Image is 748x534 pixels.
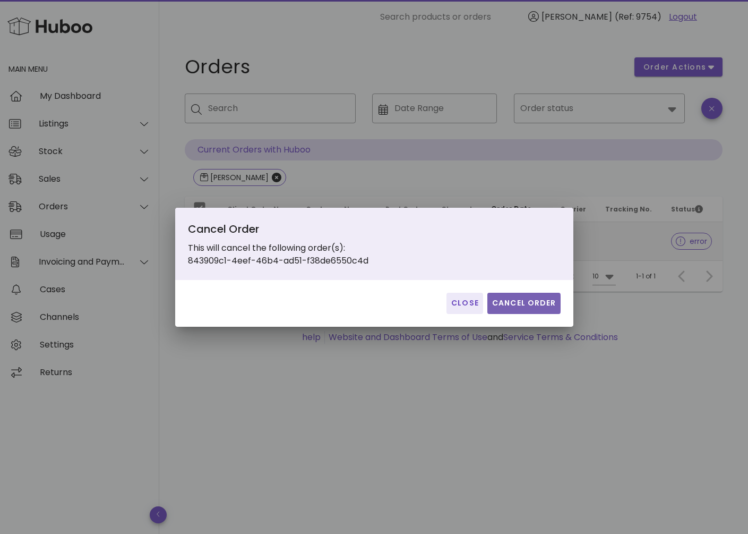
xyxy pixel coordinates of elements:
[188,221,426,267] div: This will cancel the following order(s): 843909c1-4eef-46b4-ad51-f38de6550c4d
[451,298,479,309] span: Close
[487,293,561,314] button: Cancel Order
[188,221,426,242] div: Cancel Order
[446,293,483,314] button: Close
[492,298,556,309] span: Cancel Order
